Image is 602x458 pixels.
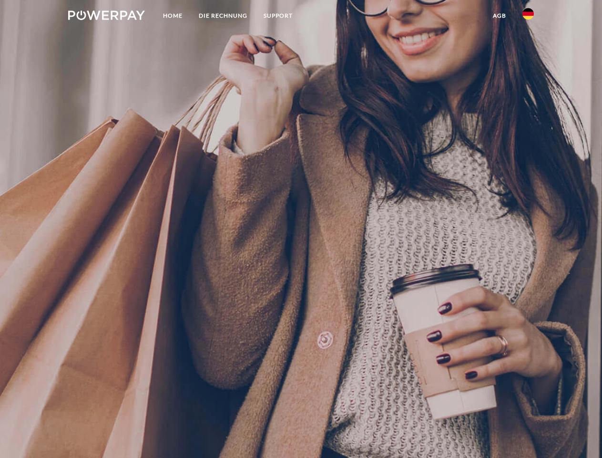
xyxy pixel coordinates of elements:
[522,8,534,20] img: de
[485,7,514,24] a: agb
[68,10,145,20] img: logo-powerpay-white.svg
[255,7,301,24] a: SUPPORT
[155,7,191,24] a: Home
[191,7,255,24] a: DIE RECHNUNG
